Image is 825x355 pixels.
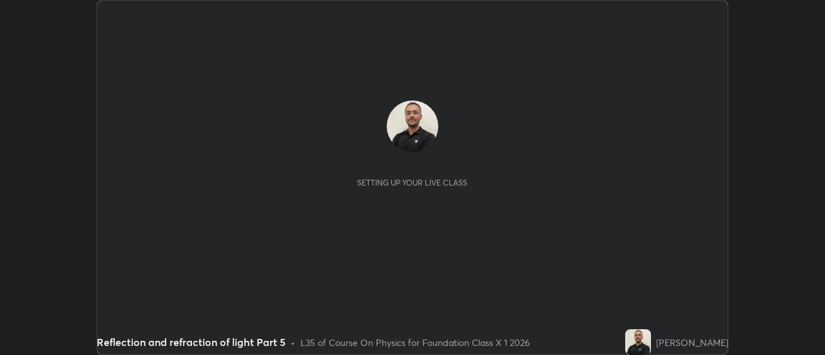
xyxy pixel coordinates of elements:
[357,178,467,187] div: Setting up your live class
[387,101,438,152] img: 8c1fde6419384cb7889f551dfce9ab8f.jpg
[625,329,651,355] img: 8c1fde6419384cb7889f551dfce9ab8f.jpg
[97,334,286,350] div: Reflection and refraction of light Part 5
[300,336,530,349] div: L35 of Course On Physics for Foundation Class X 1 2026
[656,336,728,349] div: [PERSON_NAME]
[291,336,295,349] div: •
